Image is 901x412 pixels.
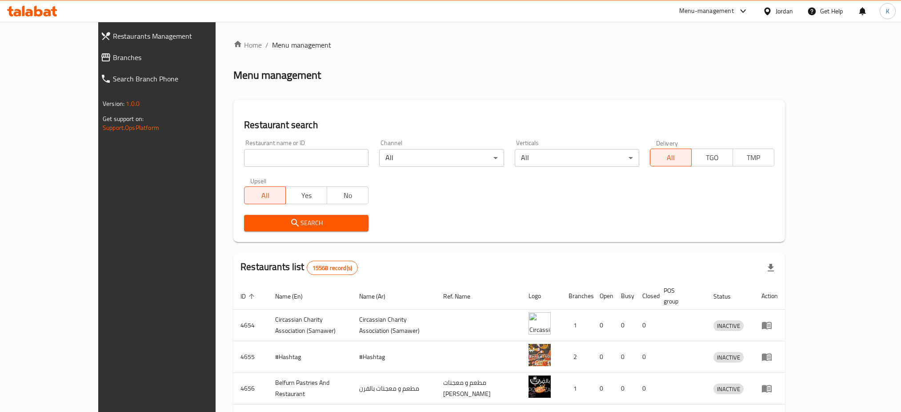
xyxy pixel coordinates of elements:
span: Status [713,291,742,302]
span: INACTIVE [713,321,744,331]
span: All [654,151,688,164]
td: 0 [593,341,614,373]
img: Belfurn Pastries And Restaurant [529,376,551,398]
button: Yes [285,186,327,204]
h2: Restaurant search [244,118,774,132]
span: All [248,189,282,202]
th: Closed [635,283,657,310]
td: 0 [614,373,635,404]
span: TGO [695,151,729,164]
td: 0 [593,310,614,341]
td: ​Circassian ​Charity ​Association​ (Samawer) [352,310,436,341]
button: Search [244,215,368,231]
label: Delivery [656,140,678,146]
td: مطعم و معجنات [PERSON_NAME] [436,373,521,404]
td: 0 [635,373,657,404]
td: ​Circassian ​Charity ​Association​ (Samawer) [268,310,352,341]
td: #Hashtag [352,341,436,373]
span: Version: [103,98,124,109]
span: Branches [113,52,242,63]
div: All [379,149,504,167]
td: 1 [561,310,593,341]
span: Menu management [272,40,331,50]
th: Logo [521,283,561,310]
span: 15568 record(s) [307,264,357,272]
span: Name (Ar) [359,291,397,302]
a: Search Branch Phone [93,68,249,89]
span: No [331,189,365,202]
button: All [244,186,286,204]
span: INACTIVE [713,352,744,363]
input: Search for restaurant name or ID.. [244,149,368,167]
div: Menu [761,351,778,362]
span: Ref. Name [443,291,482,302]
div: All [515,149,639,167]
div: Menu [761,383,778,394]
div: INACTIVE [713,384,744,394]
button: TGO [691,149,733,166]
div: Jordan [776,6,793,16]
h2: Menu management [233,68,321,82]
a: Restaurants Management [93,25,249,47]
label: Upsell [250,178,267,184]
nav: breadcrumb [233,40,785,50]
img: #Hashtag [529,344,551,366]
th: Busy [614,283,635,310]
td: 0 [593,373,614,404]
div: Menu-management [679,6,734,16]
span: Yes [289,189,324,202]
td: 0 [635,341,657,373]
span: Search Branch Phone [113,73,242,84]
div: INACTIVE [713,320,744,331]
span: POS group [664,285,696,307]
a: Support.OpsPlatform [103,122,159,133]
td: 0 [614,341,635,373]
span: ID [240,291,257,302]
td: 0 [614,310,635,341]
button: No [327,186,368,204]
span: 1.0.0 [126,98,140,109]
td: 2 [561,341,593,373]
span: TMP [737,151,771,164]
td: 1 [561,373,593,404]
span: Get support on: [103,113,144,125]
td: 4655 [233,341,268,373]
div: Menu [761,320,778,331]
img: ​Circassian ​Charity ​Association​ (Samawer) [529,312,551,335]
td: 4656 [233,373,268,404]
td: #Hashtag [268,341,352,373]
span: Name (En) [275,291,314,302]
div: Export file [760,257,781,279]
button: All [650,149,692,166]
span: INACTIVE [713,384,744,394]
a: Branches [93,47,249,68]
button: TMP [733,149,774,166]
td: 4654 [233,310,268,341]
td: مطعم و معجنات بالفرن [352,373,436,404]
td: 0 [635,310,657,341]
div: Total records count [307,261,358,275]
li: / [265,40,268,50]
th: Open [593,283,614,310]
h2: Restaurants list [240,260,358,275]
span: Restaurants Management [113,31,242,41]
td: Belfurn Pastries And Restaurant [268,373,352,404]
th: Branches [561,283,593,310]
th: Action [754,283,785,310]
span: K [886,6,889,16]
span: Search [251,218,361,229]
